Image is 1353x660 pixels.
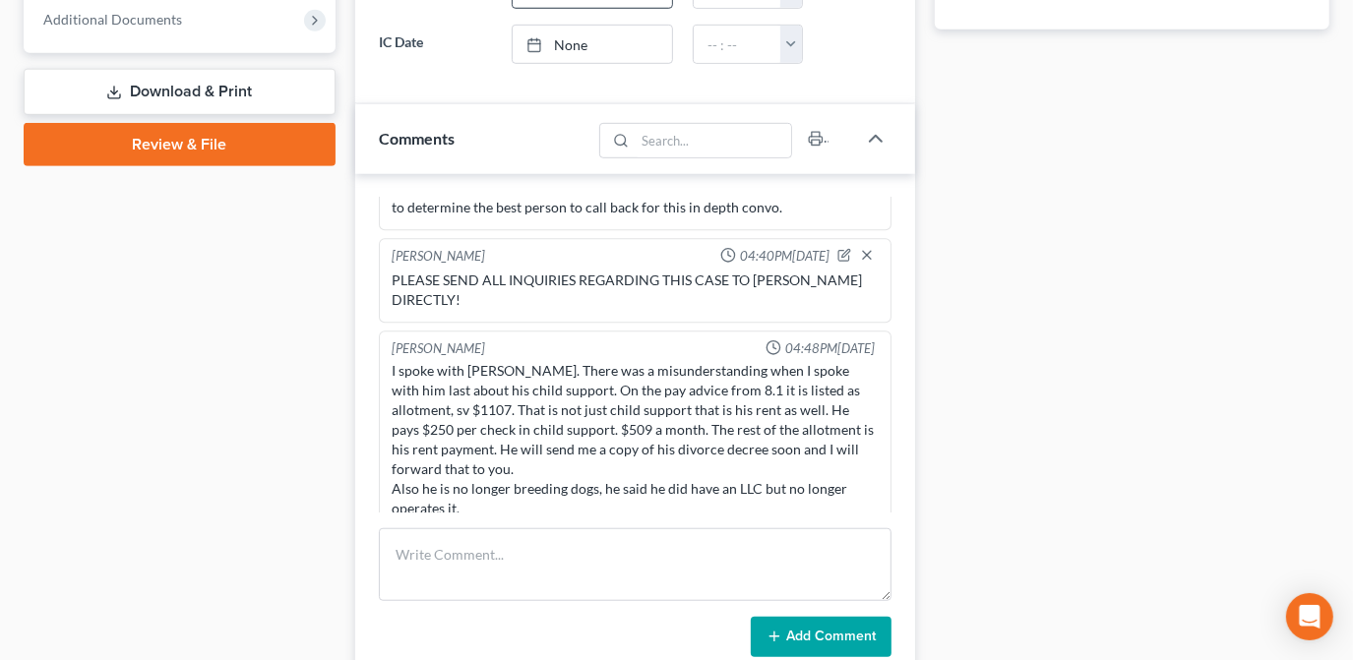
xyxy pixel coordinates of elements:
[379,129,455,148] span: Comments
[392,340,485,359] div: [PERSON_NAME]
[369,25,502,64] label: IC Date
[24,69,336,115] a: Download & Print
[694,26,781,63] input: -- : --
[751,617,892,658] button: Add Comment
[24,123,336,166] a: Review & File
[392,362,879,598] div: I spoke with [PERSON_NAME]. There was a misunderstanding when I spoke with him last about his chi...
[1286,593,1333,640] div: Open Intercom Messenger
[740,248,830,267] span: 04:40PM[DATE]
[43,11,182,28] span: Additional Documents
[785,340,875,359] span: 04:48PM[DATE]
[392,271,879,311] div: PLEASE SEND ALL INQUIRIES REGARDING THIS CASE TO [PERSON_NAME] DIRECTLY!
[636,124,792,157] input: Search...
[513,26,672,63] a: None
[392,248,485,268] div: [PERSON_NAME]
